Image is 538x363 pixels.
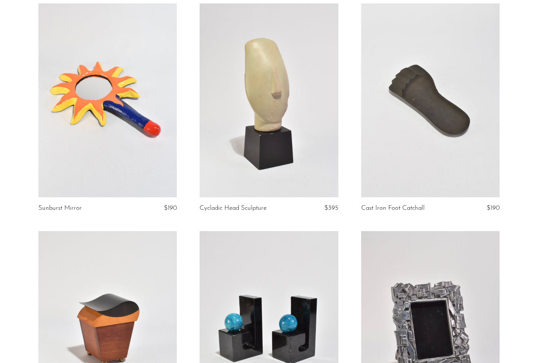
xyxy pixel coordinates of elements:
[324,205,338,211] span: $395
[164,205,177,211] span: $190
[200,205,267,212] a: Cycladic Head Sculpture
[487,205,500,211] span: $190
[361,205,425,212] a: Cast Iron Foot Catchall
[38,205,82,212] a: Sunburst Mirror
